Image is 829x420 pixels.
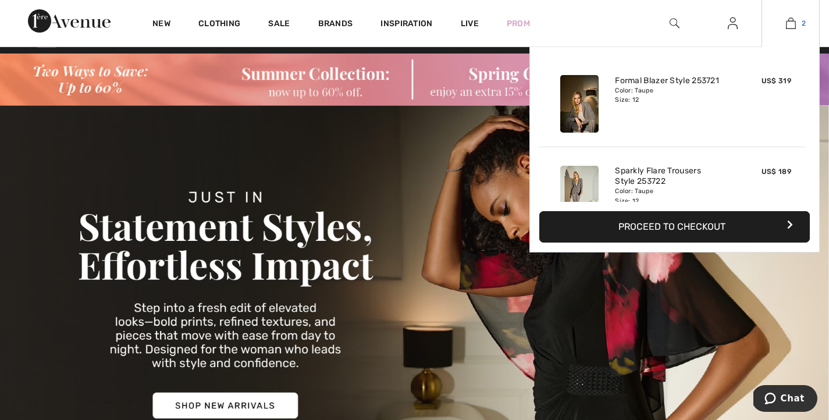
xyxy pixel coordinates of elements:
[560,75,599,133] img: Formal Blazer Style 253721
[762,16,819,30] a: 2
[318,19,353,31] a: Brands
[762,168,791,176] span: US$ 189
[718,16,747,31] a: Sign In
[802,18,806,29] span: 2
[380,19,432,31] span: Inspiration
[762,77,791,85] span: US$ 319
[152,19,170,31] a: New
[728,16,738,30] img: My Info
[670,16,679,30] img: search the website
[198,19,240,31] a: Clothing
[786,16,796,30] img: My Bag
[560,166,599,223] img: Sparkly Flare Trousers Style 253722
[753,385,817,414] iframe: Opens a widget where you can chat to one of our agents
[539,211,810,243] button: Proceed to Checkout
[28,9,111,33] img: 1ère Avenue
[461,17,479,30] a: Live
[268,19,290,31] a: Sale
[615,187,730,205] div: Color: Taupe Size: 12
[615,76,719,86] a: Formal Blazer Style 253721
[507,17,530,30] a: Prom
[615,166,730,187] a: Sparkly Flare Trousers Style 253722
[615,86,730,105] div: Color: Taupe Size: 12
